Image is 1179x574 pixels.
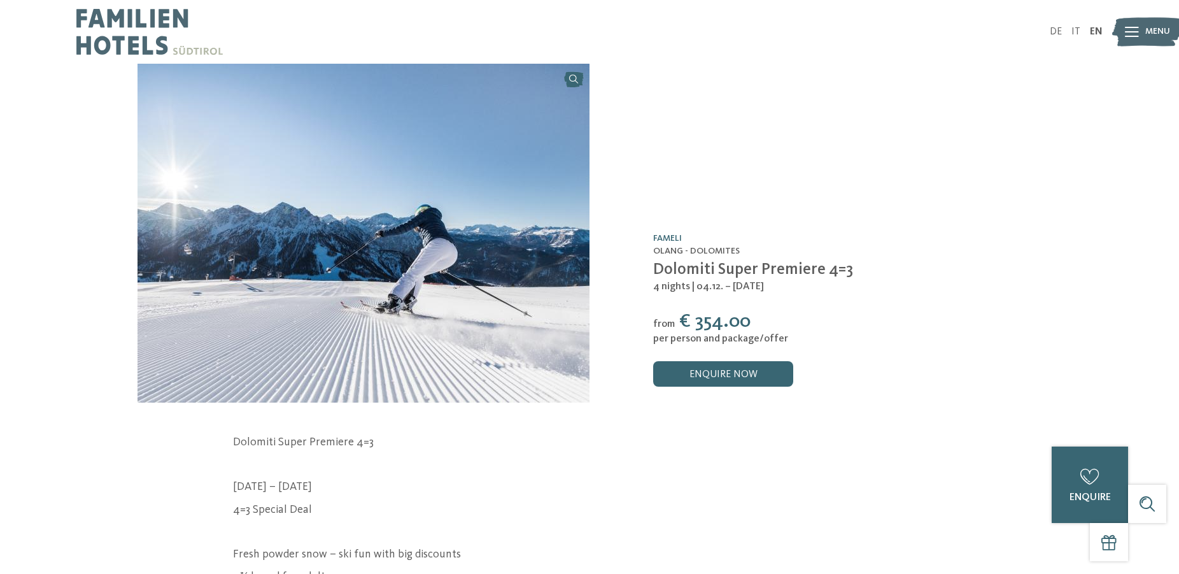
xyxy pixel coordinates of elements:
[691,282,764,292] span: | 04.12. – [DATE]
[653,319,675,329] span: from
[1090,27,1103,37] a: EN
[653,262,853,278] span: Dolomiti Super Premiere 4=3
[653,247,740,255] span: Olang - Dolomites
[233,479,946,495] p: [DATE] – [DATE]
[653,282,690,292] span: 4 nights
[1071,27,1080,37] a: IT
[653,361,793,387] a: enquire now
[1145,25,1170,38] span: Menu
[233,434,946,450] p: Dolomiti Super Premiere 4=3
[138,64,589,403] img: Dolomiti Super Premiere 4=3
[679,312,751,331] span: € 354.00
[233,502,946,518] p: 4=3 Special Deal
[653,234,682,243] a: Fameli
[233,547,946,563] p: Fresh powder snow – ski fun with big discounts
[653,334,788,344] span: per person and package/offer
[1070,492,1111,503] span: enquire
[1052,447,1128,523] a: enquire
[1050,27,1062,37] a: DE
